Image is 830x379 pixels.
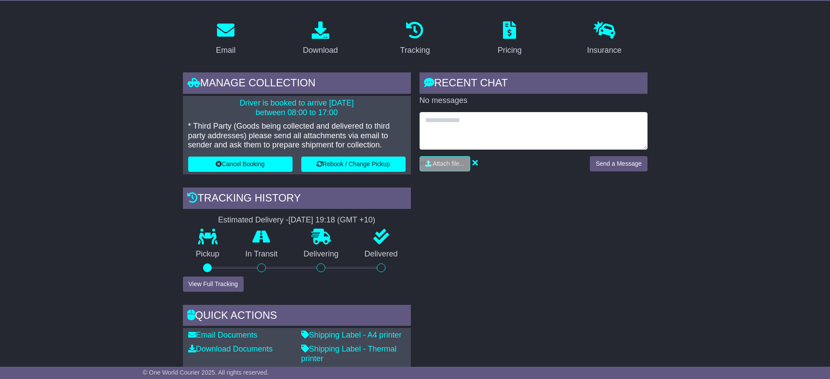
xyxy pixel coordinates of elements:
div: RECENT CHAT [420,72,647,96]
div: Tracking [400,44,430,56]
a: Shipping Label - Thermal printer [301,345,397,363]
div: Insurance [587,44,622,56]
p: Driver is booked to arrive [DATE] between 08:00 to 17:00 [188,99,406,117]
div: Pricing [498,44,522,56]
button: Rebook / Change Pickup [301,157,406,172]
button: Send a Message [590,156,647,171]
div: Quick Actions [183,305,411,328]
button: View Full Tracking [183,277,244,292]
div: Manage collection [183,72,411,96]
p: * Third Party (Goods being collected and delivered to third party addresses) please send all atta... [188,122,406,150]
div: Download [303,44,338,56]
span: © One World Courier 2025. All rights reserved. [143,369,269,376]
div: Estimated Delivery - [183,215,411,225]
a: Download [297,18,344,59]
p: No messages [420,96,647,106]
a: Tracking [394,18,435,59]
a: Insurance [582,18,627,59]
p: Pickup [183,249,233,259]
p: Delivered [351,249,411,259]
a: Email Documents [188,331,258,339]
div: Email [216,44,235,56]
a: Shipping Label - A4 printer [301,331,402,339]
div: Tracking history [183,188,411,211]
button: Cancel Booking [188,157,293,172]
a: Email [210,18,241,59]
a: Pricing [492,18,527,59]
p: In Transit [232,249,291,259]
p: Delivering [291,249,352,259]
div: [DATE] 19:18 (GMT +10) [289,215,375,225]
a: Download Documents [188,345,273,353]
